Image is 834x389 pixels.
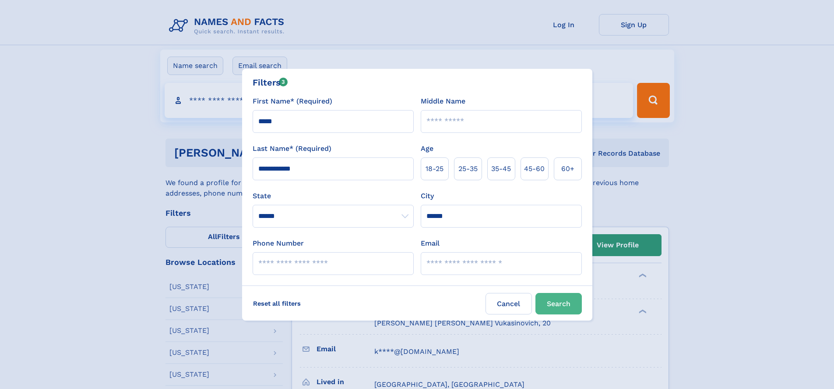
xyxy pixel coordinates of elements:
label: Cancel [486,293,532,314]
label: Age [421,143,433,154]
span: 45‑60 [524,164,545,174]
span: 60+ [561,164,574,174]
label: Last Name* (Required) [253,143,331,154]
label: State [253,191,414,201]
button: Search [535,293,582,314]
div: Filters [253,76,288,89]
label: Phone Number [253,238,304,249]
span: 25‑35 [458,164,478,174]
span: 35‑45 [491,164,511,174]
span: 18‑25 [426,164,443,174]
label: Reset all filters [247,293,306,314]
label: City [421,191,434,201]
label: First Name* (Required) [253,96,332,107]
label: Middle Name [421,96,465,107]
label: Email [421,238,440,249]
